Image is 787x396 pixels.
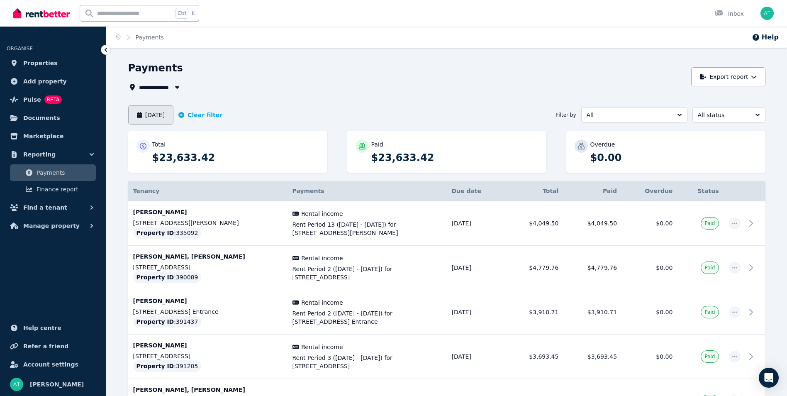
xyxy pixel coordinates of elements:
span: All status [698,111,748,119]
span: Find a tenant [23,203,67,213]
td: [DATE] [447,335,505,379]
span: Rental income [301,254,343,262]
span: All [587,111,670,119]
p: [PERSON_NAME] [133,297,283,305]
p: [PERSON_NAME], [PERSON_NAME] [133,252,283,261]
span: Ctrl [175,8,188,19]
td: $4,779.76 [563,246,622,290]
p: [STREET_ADDRESS] [133,352,283,360]
span: Rental income [301,210,343,218]
a: Documents [7,110,99,126]
span: Paid [704,353,715,360]
span: BETA [44,95,62,104]
button: Export report [691,67,765,86]
td: [DATE] [447,246,505,290]
span: Property ID [136,318,174,326]
span: Rental income [301,298,343,307]
a: Refer a friend [7,338,99,354]
p: Overdue [590,140,615,149]
p: Total [152,140,166,149]
div: : 390089 [133,271,202,283]
td: $4,779.76 [505,246,564,290]
p: [STREET_ADDRESS] Entrance [133,308,283,316]
span: Paid [704,220,715,227]
div: Inbox [715,10,744,18]
p: Paid [371,140,383,149]
p: $0.00 [590,151,757,164]
button: Reporting [7,146,99,163]
span: Rent Period 13 ([DATE] - [DATE]) for [STREET_ADDRESS][PERSON_NAME] [292,220,442,237]
button: [DATE] [128,105,174,125]
a: Finance report [10,181,96,198]
img: Alexander Tran [760,7,774,20]
a: PulseBETA [7,91,99,108]
th: Status [677,181,724,201]
span: Account settings [23,359,78,369]
button: Find a tenant [7,199,99,216]
span: k [192,10,195,17]
span: Filter by [556,112,576,118]
span: $0.00 [656,264,672,271]
span: Property ID [136,229,174,237]
th: Total [505,181,564,201]
div: : 391437 [133,316,202,328]
div: : 391205 [133,360,202,372]
p: [STREET_ADDRESS] [133,263,283,271]
button: Help [752,32,779,42]
td: $4,049.50 [505,201,564,246]
th: Paid [563,181,622,201]
span: $0.00 [656,353,672,360]
td: $3,910.71 [563,290,622,335]
button: Clear filter [178,111,222,119]
span: Marketplace [23,131,63,141]
p: [PERSON_NAME], [PERSON_NAME] [133,386,283,394]
span: ORGANISE [7,46,33,51]
button: All [581,107,687,123]
img: Alexander Tran [10,378,23,391]
p: [PERSON_NAME] [133,341,283,350]
button: Manage property [7,218,99,234]
span: Payments [37,168,93,178]
td: $3,693.45 [563,335,622,379]
span: Rent Period 3 ([DATE] - [DATE]) for [STREET_ADDRESS] [292,354,442,370]
a: Add property [7,73,99,90]
th: Due date [447,181,505,201]
h1: Payments [128,61,183,75]
a: Account settings [7,356,99,373]
span: Refer a friend [23,341,68,351]
p: $23,633.42 [371,151,538,164]
div: Open Intercom Messenger [759,368,779,388]
button: All status [692,107,765,123]
span: Property ID [136,273,174,281]
td: [DATE] [447,290,505,335]
span: Rent Period 2 ([DATE] - [DATE]) for [STREET_ADDRESS] Entrance [292,309,442,326]
td: [DATE] [447,201,505,246]
span: Finance report [37,184,93,194]
span: $0.00 [656,309,672,315]
span: Paid [704,309,715,315]
div: : 335092 [133,227,202,239]
span: Reporting [23,149,56,159]
img: RentBetter [13,7,70,20]
span: Manage property [23,221,80,231]
span: Pulse [23,95,41,105]
span: $0.00 [656,220,672,227]
a: Help centre [7,320,99,336]
td: $3,693.45 [505,335,564,379]
p: [STREET_ADDRESS][PERSON_NAME] [133,219,283,227]
p: [PERSON_NAME] [133,208,283,216]
a: Payments [10,164,96,181]
span: Help centre [23,323,61,333]
span: Rental income [301,343,343,351]
span: Properties [23,58,58,68]
span: Property ID [136,362,174,370]
span: [PERSON_NAME] [30,379,84,389]
td: $4,049.50 [563,201,622,246]
a: Properties [7,55,99,71]
th: Overdue [622,181,677,201]
nav: Breadcrumb [106,27,174,48]
span: Documents [23,113,60,123]
td: $3,910.71 [505,290,564,335]
a: Marketplace [7,128,99,144]
th: Tenancy [128,181,288,201]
